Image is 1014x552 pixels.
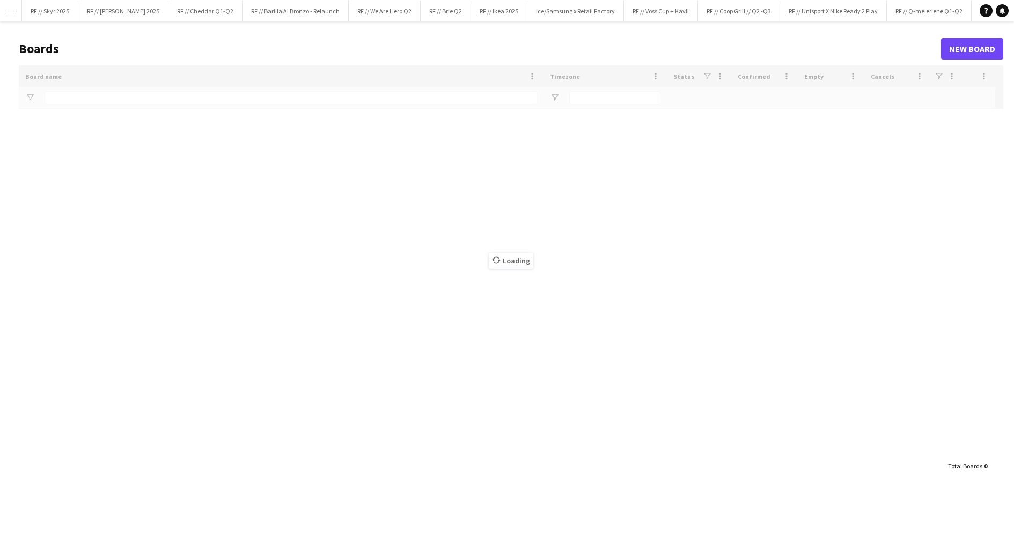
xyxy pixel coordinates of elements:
[471,1,527,21] button: RF // Ikea 2025
[78,1,168,21] button: RF // [PERSON_NAME] 2025
[941,38,1003,60] a: New Board
[984,462,987,470] span: 0
[349,1,421,21] button: RF // We Are Hero Q2
[780,1,887,21] button: RF // Unisport X Nike Ready 2 Play
[948,462,982,470] span: Total Boards
[948,455,987,476] div: :
[527,1,624,21] button: Ice/Samsung x Retail Factory
[624,1,698,21] button: RF // Voss Cup + Kavli
[698,1,780,21] button: RF // Coop Grill // Q2 -Q3
[168,1,243,21] button: RF // Cheddar Q1-Q2
[887,1,972,21] button: RF // Q-meieriene Q1-Q2
[19,41,941,57] h1: Boards
[243,1,349,21] button: RF // Barilla Al Bronzo - Relaunch
[489,253,533,269] span: Loading
[421,1,471,21] button: RF // Brie Q2
[22,1,78,21] button: RF // Skyr 2025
